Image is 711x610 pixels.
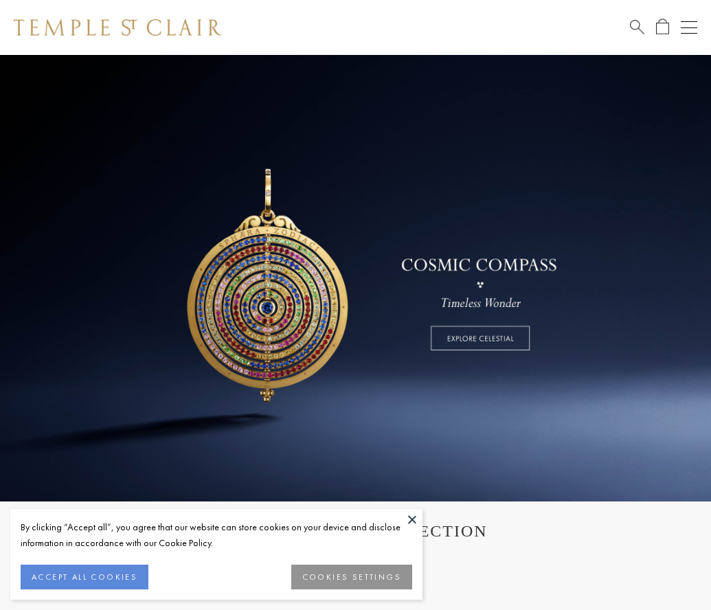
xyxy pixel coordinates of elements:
a: Search [630,19,644,36]
button: COOKIES SETTINGS [291,565,412,589]
div: By clicking “Accept all”, you agree that our website can store cookies on your device and disclos... [21,519,412,551]
button: ACCEPT ALL COOKIES [21,565,148,589]
a: Open Shopping Bag [656,19,669,36]
button: Open navigation [681,19,697,36]
img: Temple St. Clair [14,19,221,36]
